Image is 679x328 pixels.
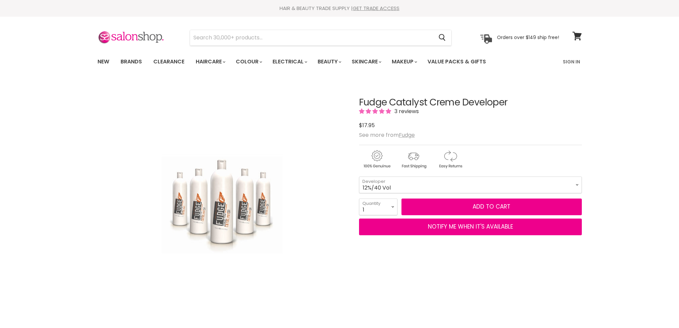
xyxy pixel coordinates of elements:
[162,114,283,296] img: Fudge Catalyst Creme Developer
[359,149,394,170] img: genuine.gif
[116,55,147,69] a: Brands
[434,30,451,45] button: Search
[313,55,345,69] a: Beauty
[392,107,419,115] span: 3 reviews
[359,107,392,115] span: 5.00 stars
[268,55,311,69] a: Electrical
[347,55,385,69] a: Skincare
[433,149,468,170] img: returns.gif
[401,199,582,215] button: Add to cart
[89,5,590,12] div: HAIR & BEAUTY TRADE SUPPLY |
[359,97,582,108] h1: Fudge Catalyst Creme Developer
[399,131,415,139] a: Fudge
[396,149,431,170] img: shipping.gif
[191,55,229,69] a: Haircare
[359,199,397,215] select: Quantity
[231,55,266,69] a: Colour
[359,131,415,139] span: See more from
[148,55,189,69] a: Clearance
[359,219,582,235] button: NOTIFY ME WHEN IT'S AVAILABLE
[497,34,559,40] p: Orders over $149 ship free!
[190,30,434,45] input: Search
[359,121,375,129] span: $17.95
[93,55,114,69] a: New
[353,5,399,12] a: GET TRADE ACCESS
[93,52,525,71] ul: Main menu
[422,55,491,69] a: Value Packs & Gifts
[559,55,584,69] a: Sign In
[387,55,421,69] a: Makeup
[473,203,510,211] span: Add to cart
[89,52,590,71] nav: Main
[190,30,452,46] form: Product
